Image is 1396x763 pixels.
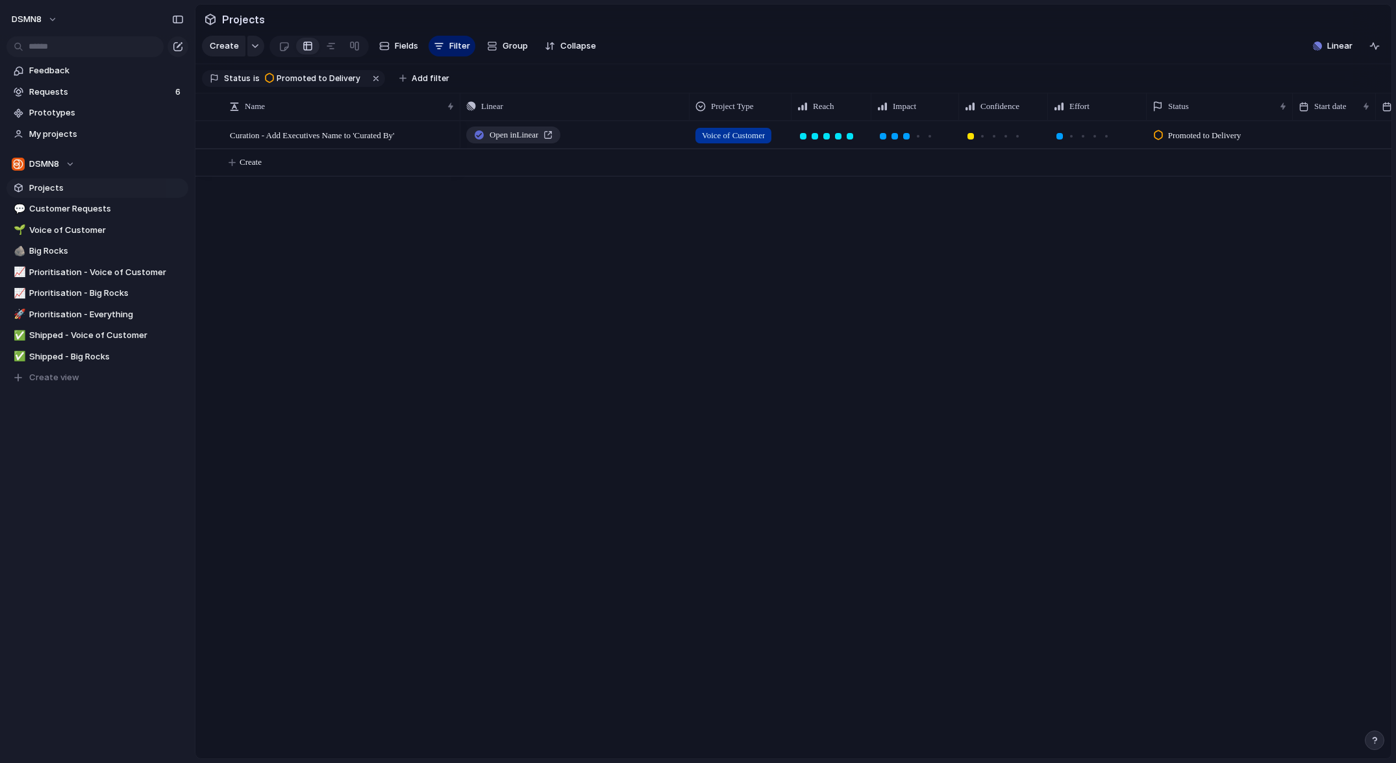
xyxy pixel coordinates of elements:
a: Open inLinear [466,127,560,143]
button: Create [202,36,245,56]
button: 🌱 [12,224,25,237]
div: ✅ [14,328,23,343]
a: 🚀Prioritisation - Everything [6,305,188,324]
span: Add filter [412,73,449,84]
span: Promoted to Delivery [277,73,360,84]
a: Prototypes [6,103,188,123]
span: Name [245,100,265,113]
span: My projects [29,128,184,141]
span: 6 [175,86,183,99]
span: Promoted to Delivery [1168,129,1241,142]
span: Linear [1327,40,1352,53]
span: Status [224,73,251,84]
a: Feedback [6,61,188,80]
button: DSMN8 [6,9,64,30]
button: 🪨 [12,245,25,258]
span: Start date [1314,100,1346,113]
span: Requests [29,86,171,99]
span: DSMN8 [29,158,59,171]
span: Open in Linear [490,128,538,141]
button: Filter [429,36,475,56]
span: Projects [29,182,184,195]
span: Reach [813,100,834,113]
span: Prioritisation - Voice of Customer [29,266,184,279]
button: Group [480,36,534,56]
div: 🪨 [14,244,23,259]
button: 🚀 [12,308,25,321]
span: Group [503,40,528,53]
div: 💬 [14,202,23,217]
a: Projects [6,178,188,198]
span: Curation - Add Executives Name to 'Curated By' [230,127,394,142]
span: is [253,73,260,84]
button: 💬 [12,202,25,215]
div: 📈 [14,265,23,280]
span: DSMN8 [12,13,42,26]
button: Promoted to Delivery [261,71,368,86]
button: Collapse [540,36,601,56]
div: 🚀 [14,307,23,322]
a: My projects [6,125,188,144]
a: ✅Shipped - Voice of Customer [6,326,188,345]
a: ✅Shipped - Big Rocks [6,347,188,367]
button: 📈 [12,287,25,300]
div: 🌱 [14,223,23,237]
span: Filter [449,40,470,53]
span: Big Rocks [29,245,184,258]
a: 🌱Voice of Customer [6,221,188,240]
span: Linear [481,100,503,113]
span: Prioritisation - Everything [29,308,184,321]
span: Shipped - Big Rocks [29,350,184,363]
span: Create [240,156,262,169]
button: DSMN8 [6,154,188,174]
span: Fields [395,40,418,53]
a: Requests6 [6,82,188,102]
span: Prioritisation - Big Rocks [29,287,184,300]
button: is [251,71,262,86]
button: 📈 [12,266,25,279]
a: 🪨Big Rocks [6,241,188,261]
span: Project Type [711,100,754,113]
span: Confidence [980,100,1019,113]
button: Add filter [392,69,457,88]
span: Create [210,40,239,53]
button: ✅ [12,350,25,363]
span: Prototypes [29,106,184,119]
a: 📈Prioritisation - Big Rocks [6,284,188,303]
a: 📈Prioritisation - Voice of Customer [6,263,188,282]
span: Customer Requests [29,202,184,215]
button: Fields [374,36,423,56]
span: Voice of Customer [702,129,765,142]
span: Voice of Customer [29,224,184,237]
button: Create view [6,368,188,387]
span: Create view [29,371,79,384]
span: Projects [219,8,268,31]
span: Impact [893,100,916,113]
button: ✅ [12,329,25,342]
span: Effort [1069,100,1090,113]
span: Shipped - Voice of Customer [29,329,184,342]
span: Collapse [560,40,596,53]
button: Linear [1308,36,1358,56]
div: 📈 [14,286,23,301]
span: Status [1168,100,1189,113]
div: ✅ [14,349,23,364]
span: Feedback [29,64,184,77]
a: 💬Customer Requests [6,199,188,219]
